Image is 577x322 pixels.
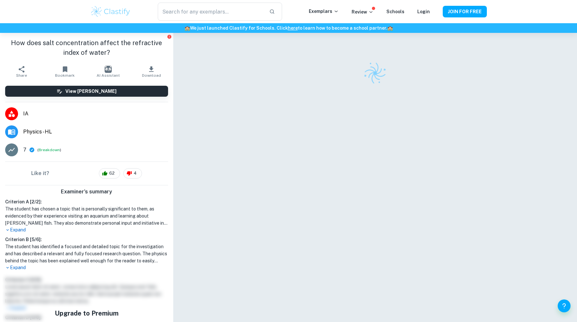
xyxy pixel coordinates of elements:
p: Review [352,8,374,15]
a: here [288,25,298,31]
p: Expand [5,264,168,271]
button: Report issue [167,34,172,39]
a: Login [417,9,430,14]
h6: We just launched Clastify for Schools. Click to learn how to become a school partner. [1,24,576,32]
button: View [PERSON_NAME] [5,86,168,97]
h5: Upgrade to Premium [42,308,131,318]
p: 7 [23,146,26,154]
button: Breakdown [39,147,60,153]
h6: Criterion B [ 5 / 6 ]: [5,236,168,243]
button: Bookmark [43,63,86,81]
h6: View [PERSON_NAME] [65,88,117,95]
h6: Criterion A [ 2 / 2 ]: [5,198,168,205]
h1: The student has identified a focused and detailed topic for the investigation and has described a... [5,243,168,264]
span: 62 [106,170,118,177]
img: AI Assistant [105,66,112,73]
span: Download [142,73,161,78]
h1: How does salt concentration affect the refractive index of water? [5,38,168,57]
button: AI Assistant [87,63,130,81]
span: Share [16,73,27,78]
button: Download [130,63,173,81]
span: Bookmark [55,73,75,78]
div: 62 [99,168,120,179]
img: Clastify logo [360,58,390,88]
span: Physics - HL [23,128,168,136]
span: 🏫 [184,25,190,31]
span: ( ) [37,147,61,153]
span: 4 [130,170,140,177]
div: 4 [123,168,142,179]
span: IA [23,110,168,118]
a: Schools [386,9,404,14]
img: Clastify logo [90,5,131,18]
span: 🏫 [387,25,393,31]
span: AI Assistant [97,73,120,78]
h1: The student has chosen a topic that is personally significant to them, as evidenced by their expe... [5,205,168,227]
h6: Like it? [31,170,49,177]
input: Search for any exemplars... [158,3,264,21]
button: JOIN FOR FREE [443,6,487,17]
p: Expand [5,227,168,233]
p: Exemplars [309,8,339,15]
button: Help and Feedback [558,299,571,312]
h6: Examiner's summary [3,188,171,196]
